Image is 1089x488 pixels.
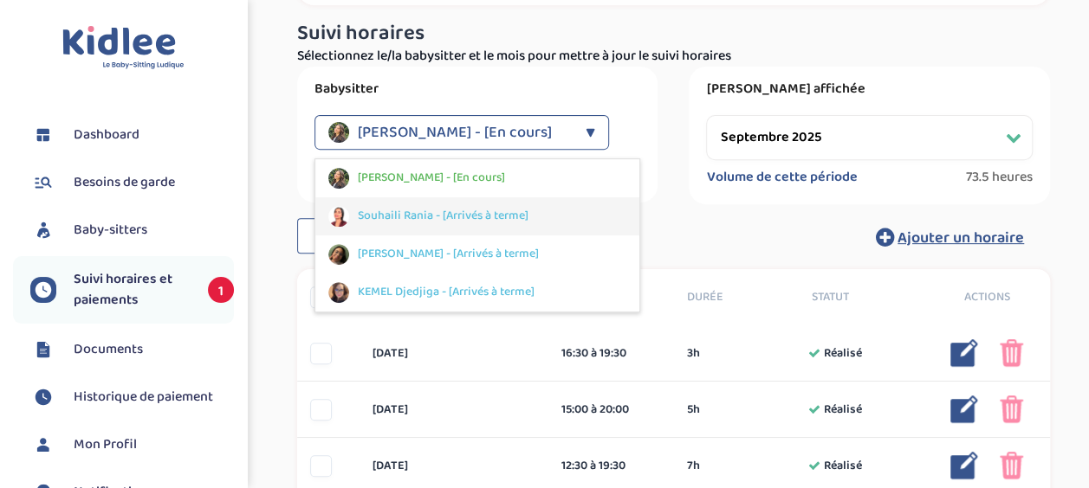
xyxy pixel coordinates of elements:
[898,226,1024,250] span: Ajouter un horaire
[208,277,234,303] span: 1
[706,169,857,186] label: Volume de cette période
[30,337,234,363] a: Documents
[850,218,1050,256] button: Ajouter un horaire
[30,122,56,148] img: dashboard.svg
[328,168,349,189] img: avatar_ungur-ioana.jpeg
[799,288,924,306] div: Statut
[328,244,349,265] img: avatar_zhuel-rebecca_2023_11_25_07_53_53.png
[74,339,143,360] span: Documents
[328,206,349,227] img: avatar_souhaili-rania.jpeg
[360,457,548,475] div: [DATE]
[824,344,862,363] span: Réalisé
[1000,395,1023,423] img: poubelle_rose.png
[924,288,1050,306] div: Actions
[328,282,349,303] img: avatar_kemel-djedjiga_2025_01_05_16_11_50.png
[30,122,234,148] a: Dashboard
[358,207,528,225] span: Souhaili Rania - [Arrivés à terme]
[966,169,1033,186] span: 73.5 heures
[30,277,56,303] img: suivihoraire.svg
[561,344,661,363] div: 16:30 à 19:30
[30,170,56,196] img: besoin.svg
[358,283,535,301] span: KEMEL Djedjiga - [Arrivés à terme]
[1000,339,1023,367] img: poubelle_rose.png
[358,245,539,263] span: [PERSON_NAME] - [Arrivés à terme]
[358,169,505,187] span: [PERSON_NAME] - [En cours]
[358,115,552,150] span: [PERSON_NAME] - [En cours]
[561,457,661,475] div: 12:30 à 19:30
[30,217,56,243] img: babysitters.svg
[74,220,147,241] span: Baby-sitters
[686,344,699,363] span: 3h
[314,80,641,98] label: Babysitter
[586,115,595,150] div: ▼
[297,22,1050,45] h3: Suivi horaires
[74,125,139,145] span: Dashboard
[30,384,234,410] a: Historique de paiement
[561,401,661,419] div: 15:00 à 20:00
[297,218,567,254] button: Modifier mes horaires généraux
[328,122,349,143] img: avatar_ungur-ioana.jpeg
[30,217,234,243] a: Baby-sitters
[824,457,862,475] span: Réalisé
[1000,452,1023,479] img: poubelle_rose.png
[950,339,978,367] img: modifier_bleu.png
[673,288,799,306] div: Durée
[686,457,699,475] span: 7h
[686,401,699,419] span: 5h
[297,46,1050,67] p: Sélectionnez le/la babysitter et le mois pour mettre à jour le suivi horaires
[824,401,862,419] span: Réalisé
[950,452,978,479] img: modifier_bleu.png
[950,395,978,423] img: modifier_bleu.png
[706,80,1033,98] label: [PERSON_NAME] affichée
[62,26,185,70] img: logo.svg
[30,269,234,311] a: Suivi horaires et paiements 1
[74,172,175,193] span: Besoins de garde
[74,434,137,455] span: Mon Profil
[30,170,234,196] a: Besoins de garde
[360,344,548,363] div: [DATE]
[30,384,56,410] img: suivihoraire.svg
[30,337,56,363] img: documents.svg
[360,401,548,419] div: [DATE]
[74,269,191,311] span: Suivi horaires et paiements
[30,432,234,458] a: Mon Profil
[30,432,56,458] img: profil.svg
[74,387,213,408] span: Historique de paiement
